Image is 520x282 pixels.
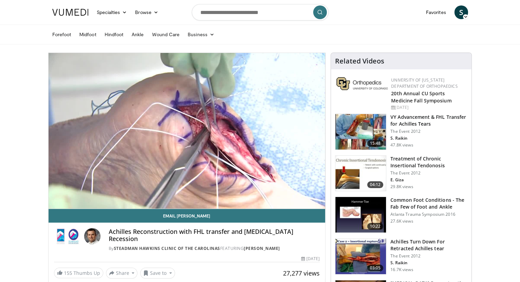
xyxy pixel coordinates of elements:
a: Ankle [128,28,148,41]
img: MGngRNnbuHoiqTJH4xMDoxOmtxOwKG7D_3.150x105_q85_crop-smart_upscale.jpg [335,239,386,274]
p: S. Raikin [390,136,467,141]
h4: Related Videos [335,57,384,65]
a: [PERSON_NAME] [244,245,280,251]
img: 355603a8-37da-49b6-856f-e00d7e9307d3.png.150x105_q85_autocrop_double_scale_upscale_version-0.2.png [336,77,388,90]
h3: VY Advancement & FHL Transfer for Achilles Tears [390,114,467,127]
p: 29.8K views [390,184,413,189]
a: Steadman Hawkins Clinic of the Carolinas [114,245,220,251]
a: Forefoot [48,28,76,41]
p: S. Raikin [390,260,467,266]
a: 10:22 Common Foot Conditions - The Fab Few of Foot and Ankle Atlanta Trauma Symposium 2016 27.6K ... [335,197,467,233]
a: 20th Annual CU Sports Medicine Fall Symposium [391,90,451,104]
span: 27,277 views [283,269,320,277]
a: University of [US_STATE] Department of Orthopaedics [391,77,457,89]
span: 15:48 [367,140,384,147]
div: [DATE] [391,104,466,111]
img: Steadman Hawkins Clinic of the Carolinas [54,228,81,244]
p: The Event 2012 [390,129,467,134]
a: 155 Thumbs Up [54,268,103,278]
span: 03:05 [367,265,384,271]
a: 04:12 Treatment of Chronic Insertional Tendonosis The Event 2012 E. Giza 29.8K views [335,155,467,192]
button: Save to [140,268,175,279]
p: The Event 2012 [390,253,467,259]
div: By FEATURING [109,245,320,252]
p: Atlanta Trauma Symposium 2016 [390,212,467,217]
span: 155 [64,270,72,276]
a: Wound Care [148,28,184,41]
video-js: Video Player [49,53,325,209]
img: VuMedi Logo [52,9,89,16]
h3: Common Foot Conditions - The Fab Few of Foot and Ankle [390,197,467,210]
h3: Achilles Turn Down For Retracted Achilles tear [390,238,467,252]
button: Share [106,268,138,279]
img: 4559c471-f09d-4bda-8b3b-c296350a5489.150x105_q85_crop-smart_upscale.jpg [335,197,386,232]
a: Business [184,28,218,41]
p: 47.8K views [390,142,413,148]
h3: Treatment of Chronic Insertional Tendonosis [390,155,467,169]
span: 04:12 [367,181,384,188]
img: f5016854-7c5d-4d2b-bf8b-0701c028b37d.150x105_q85_crop-smart_upscale.jpg [335,114,386,150]
img: O0cEsGv5RdudyPNn4xMDoxOmtxOwKG7D_1.150x105_q85_crop-smart_upscale.jpg [335,156,386,191]
p: 16.7K views [390,267,413,272]
p: The Event 2012 [390,170,467,176]
div: [DATE] [301,256,320,262]
span: 10:22 [367,223,384,230]
a: S [454,5,468,19]
a: Browse [131,5,162,19]
a: Email [PERSON_NAME] [49,209,325,223]
img: Avatar [84,228,101,244]
a: Hindfoot [101,28,128,41]
a: Favorites [422,5,450,19]
a: Midfoot [75,28,101,41]
a: Specialties [93,5,131,19]
a: 03:05 Achilles Turn Down For Retracted Achilles tear The Event 2012 S. Raikin 16.7K views [335,238,467,274]
p: 27.6K views [390,218,413,224]
a: 15:48 VY Advancement & FHL Transfer for Achilles Tears The Event 2012 S. Raikin 47.8K views [335,114,467,150]
p: E. Giza [390,177,467,183]
h4: Achilles Reconstruction with FHL transfer and [MEDICAL_DATA] Recession [109,228,320,243]
input: Search topics, interventions [192,4,329,20]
